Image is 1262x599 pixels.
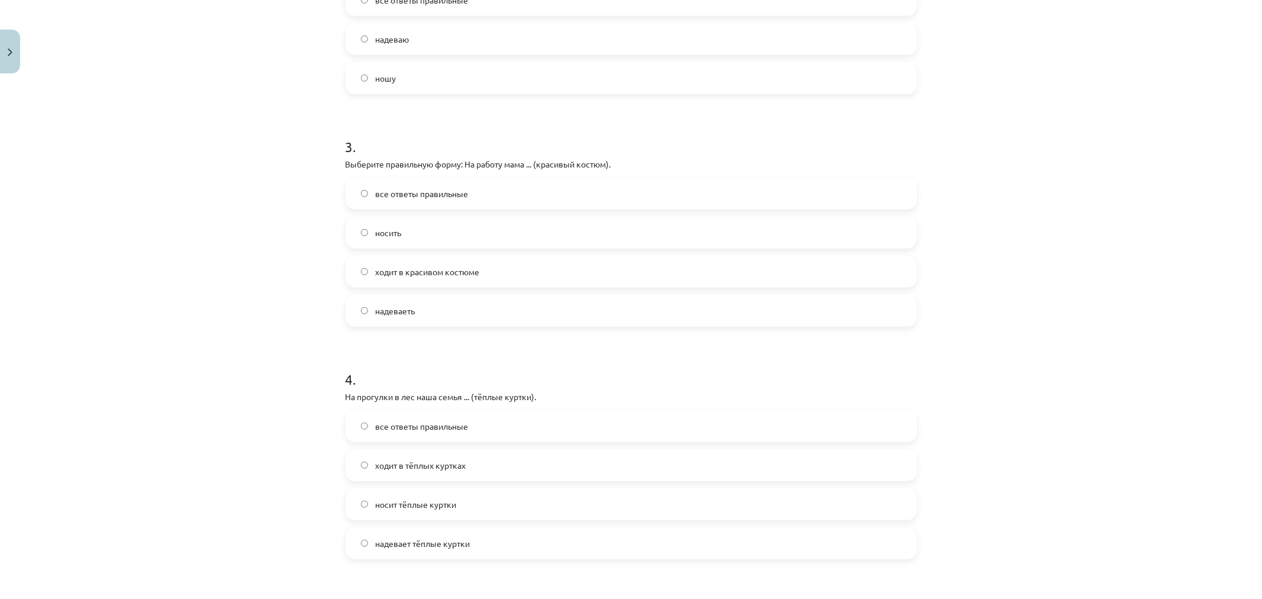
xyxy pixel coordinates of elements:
[375,33,409,46] span: надеваю
[375,459,466,472] span: ходит в тёплых куртках
[346,350,917,387] h1: 4 .
[361,190,369,198] input: все ответы правильные
[375,227,401,239] span: носить
[361,501,369,508] input: носит тёплые куртки
[361,229,369,237] input: носить
[361,540,369,548] input: надевает тёплые куртки
[361,268,369,276] input: ходит в красивом костюме
[361,423,369,430] input: все ответы правильные
[346,158,917,170] p: Выберите правильную форму: На работу мама ... (красивый костюм).
[375,72,396,85] span: ношу
[361,75,369,82] input: ношу
[361,36,369,43] input: надеваю
[8,49,12,56] img: icon-close-lesson-0947bae3869378f0d4975bcd49f059093ad1ed9edebbc8119c70593378902aed.svg
[375,266,479,278] span: ходит в красивом костюме
[346,118,917,154] h1: 3 .
[346,391,917,403] p: На прогулки в лес наша семья ... (тёплые куртки).
[375,420,468,433] span: все ответы правильные
[361,462,369,469] input: ходит в тёплых куртках
[361,307,369,315] input: надеваеть
[375,498,456,511] span: носит тёплые куртки
[375,537,470,550] span: надевает тёплые куртки
[375,305,415,317] span: надеваеть
[375,188,468,200] span: все ответы правильные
